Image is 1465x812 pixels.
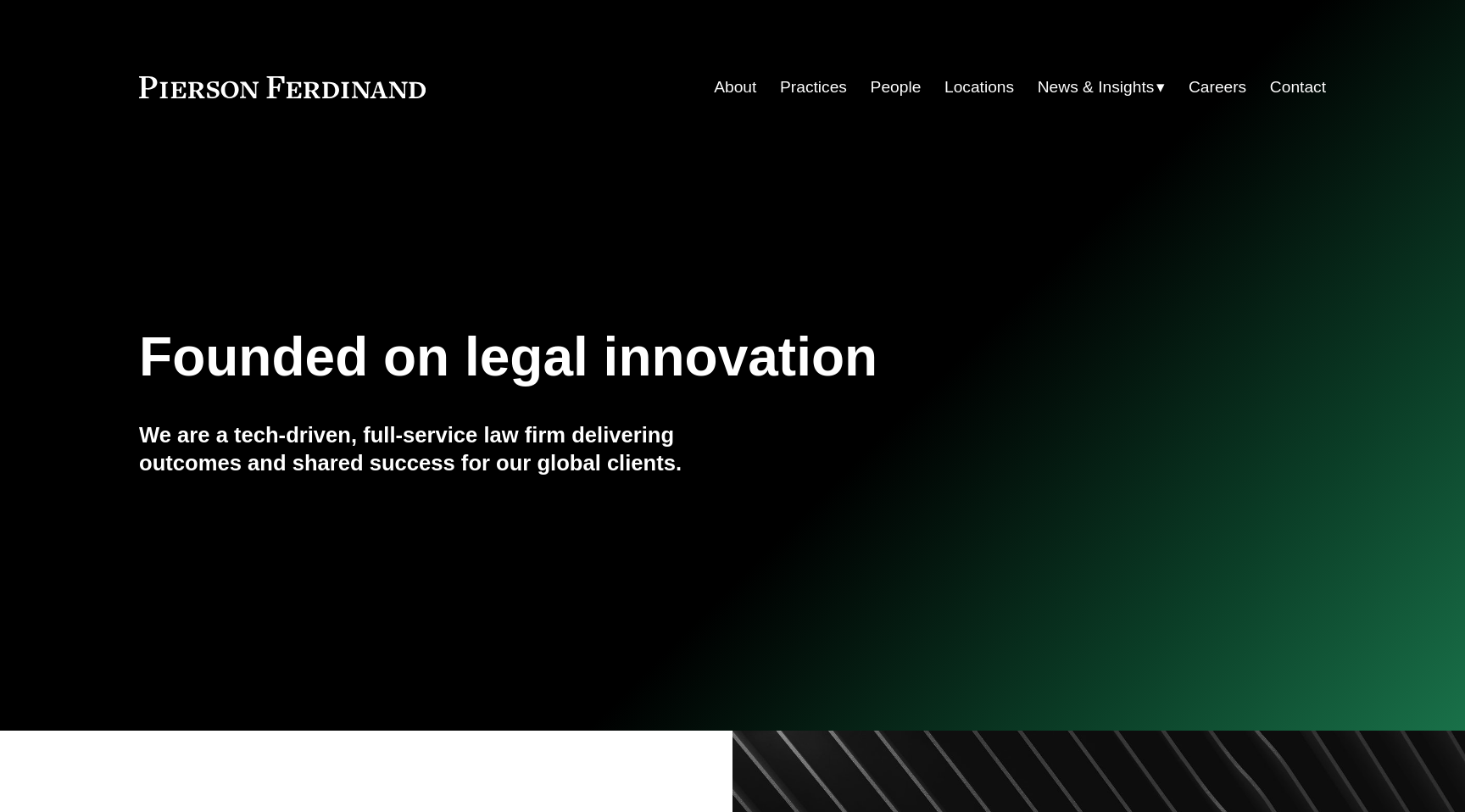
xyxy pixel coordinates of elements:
h1: Founded on legal innovation [139,326,1128,388]
a: Contact [1270,71,1326,103]
a: folder dropdown [1038,71,1166,103]
a: About [714,71,756,103]
span: News & Insights [1038,73,1155,103]
a: Careers [1189,71,1246,103]
a: Locations [944,71,1014,103]
h4: We are a tech-driven, full-service law firm delivering outcomes and shared success for our global... [139,421,732,476]
a: Practices [780,71,847,103]
a: People [871,71,922,103]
